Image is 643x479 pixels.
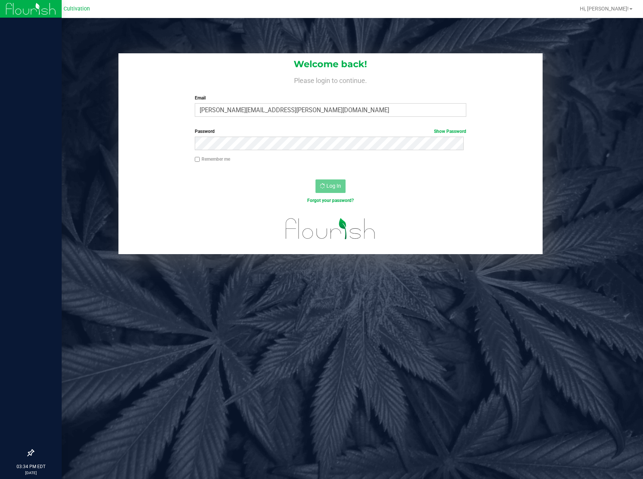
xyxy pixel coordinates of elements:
h4: Please login to continue. [118,75,543,84]
span: Password [195,129,215,134]
label: Remember me [195,156,230,163]
a: Forgot your password? [307,198,354,203]
img: flourish_logo.svg [278,212,384,246]
p: [DATE] [3,470,58,476]
button: Log In [315,179,346,193]
input: Remember me [195,157,200,162]
span: Cultivation [64,6,90,12]
a: Show Password [434,129,466,134]
span: Hi, [PERSON_NAME]! [580,6,629,12]
h1: Welcome back! [118,59,543,69]
p: 03:34 PM EDT [3,463,58,470]
label: Email [195,95,466,101]
span: Log In [326,183,341,189]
